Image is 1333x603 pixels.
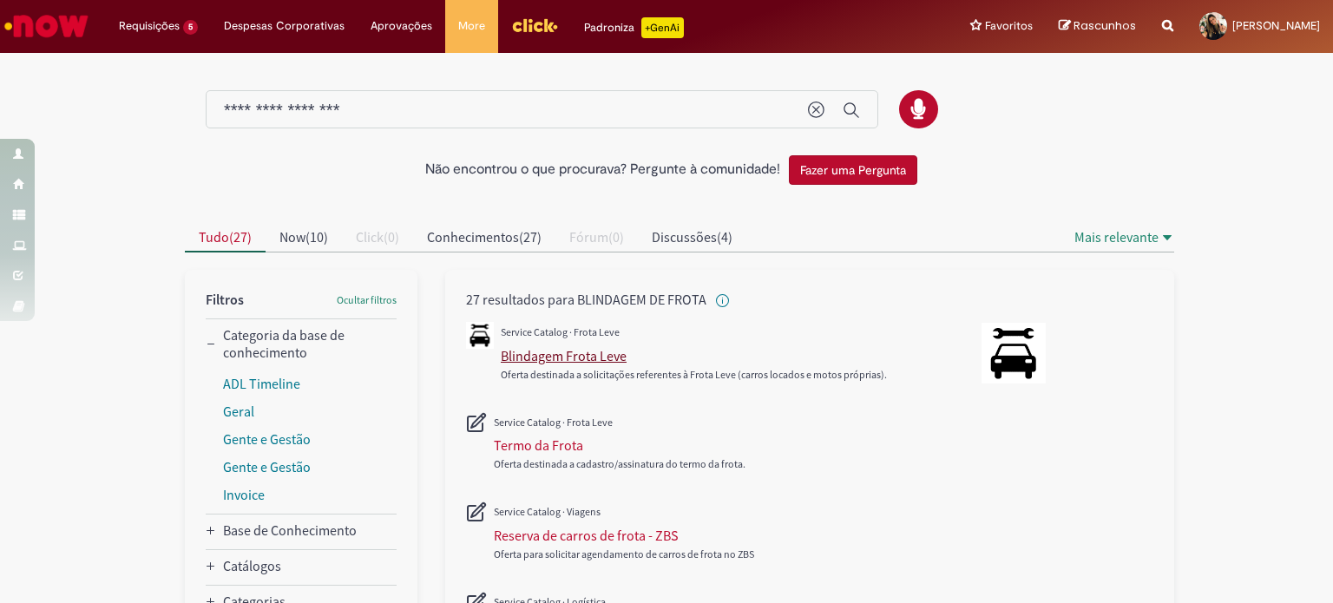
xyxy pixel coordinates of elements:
span: Requisições [119,17,180,35]
img: click_logo_yellow_360x200.png [511,12,558,38]
a: Rascunhos [1059,18,1136,35]
p: +GenAi [641,17,684,38]
div: Padroniza [584,17,684,38]
span: [PERSON_NAME] [1232,18,1320,33]
span: 5 [183,20,198,35]
span: Rascunhos [1074,17,1136,34]
span: Aprovações [371,17,432,35]
span: Despesas Corporativas [224,17,345,35]
span: More [458,17,485,35]
span: Favoritos [985,17,1033,35]
h2: Não encontrou o que procurava? Pergunte à comunidade! [425,162,780,178]
img: ServiceNow [2,9,91,43]
button: Fazer uma Pergunta [789,155,917,185]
